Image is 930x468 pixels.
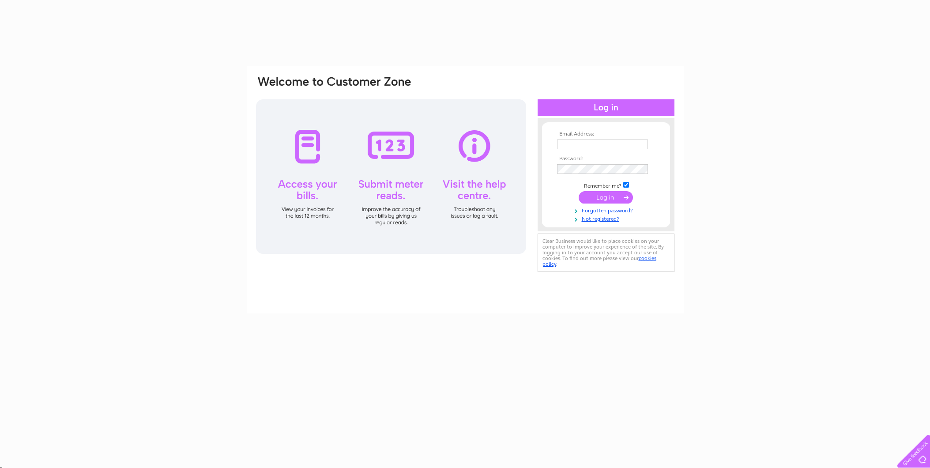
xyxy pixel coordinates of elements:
[557,206,657,214] a: Forgotten password?
[557,214,657,223] a: Not registered?
[555,131,657,137] th: Email Address:
[542,255,656,267] a: cookies policy
[579,191,633,204] input: Submit
[538,234,674,272] div: Clear Business would like to place cookies on your computer to improve your experience of the sit...
[555,156,657,162] th: Password:
[555,181,657,189] td: Remember me?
